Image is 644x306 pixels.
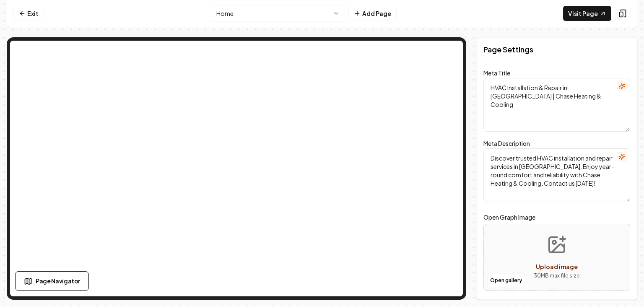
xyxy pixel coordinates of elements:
label: Meta Description [483,140,530,147]
p: 30 MB max file size [534,272,580,280]
span: Page Navigator [36,277,80,285]
button: Upload image [527,228,587,287]
a: Exit [13,6,44,21]
button: Page Navigator [15,271,89,291]
button: Open gallery [487,274,525,287]
h2: Page Settings [483,44,533,55]
span: Upload image [536,263,578,270]
button: Add Page [348,6,397,21]
a: Visit Page [563,6,611,21]
label: Meta Title [483,69,510,77]
label: Open Graph Image [483,212,630,222]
